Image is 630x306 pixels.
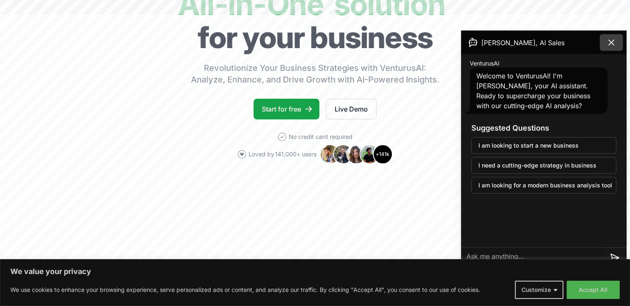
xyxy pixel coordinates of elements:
a: Start for free [253,99,319,119]
span: [PERSON_NAME], AI Sales [481,38,565,48]
span: VenturusAI [470,59,500,68]
button: I need a cutting-edge strategy in business [471,157,616,174]
img: Avatar 3 [346,144,366,164]
img: Avatar 1 [320,144,340,164]
button: Customize [515,281,563,299]
button: I am looking to start a new business [471,137,616,154]
button: Accept All [567,281,620,299]
p: We value your privacy [10,267,620,277]
p: We use cookies to enhance your browsing experience, serve personalized ads or content, and analyz... [10,285,480,295]
img: Avatar 4 [360,144,379,164]
img: Avatar 2 [333,144,353,164]
h3: Suggested Questions [471,122,616,134]
button: I am looking for a modern business analysis tool [471,177,616,194]
span: Welcome to VenturusAI! I'm [PERSON_NAME], your AI assistant. Ready to supercharge your business w... [476,72,590,110]
a: Live Demo [326,99,377,119]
